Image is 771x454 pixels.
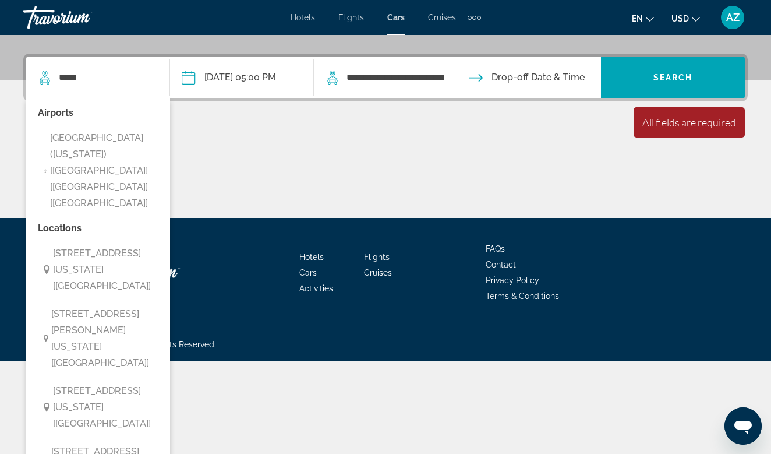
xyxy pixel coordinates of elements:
a: Hotels [291,13,315,22]
a: Hotels [299,252,324,262]
button: Change currency [671,10,700,27]
span: [STREET_ADDRESS][PERSON_NAME][US_STATE] [[GEOGRAPHIC_DATA]] [51,306,158,371]
p: Airports [38,105,164,121]
button: Change language [632,10,654,27]
a: Contact [486,260,516,269]
a: Terms & Conditions [486,291,559,301]
iframe: Button to launch messaging window [724,407,762,445]
button: User Menu [717,5,748,30]
span: AZ [726,12,740,23]
span: [STREET_ADDRESS][US_STATE] [[GEOGRAPHIC_DATA]] [53,245,158,294]
button: Search [601,57,745,98]
a: Flights [364,252,390,262]
button: [GEOGRAPHIC_DATA] ([US_STATE]) [[GEOGRAPHIC_DATA]] [[GEOGRAPHIC_DATA]] [[GEOGRAPHIC_DATA]] [38,127,164,214]
button: [STREET_ADDRESS][US_STATE] [[GEOGRAPHIC_DATA]] [38,242,164,297]
a: Travorium [23,2,140,33]
a: Activities [299,284,333,293]
span: Search [653,73,693,82]
div: Search widget [26,57,745,98]
button: Pickup date: Sep 23, 2025 05:00 PM [182,57,276,98]
a: Cruises [364,268,392,277]
div: All fields are required [642,116,736,129]
a: FAQs [486,244,505,254]
span: en [632,14,643,23]
a: Cars [387,13,405,22]
span: USD [671,14,689,23]
span: [STREET_ADDRESS][US_STATE] [[GEOGRAPHIC_DATA]] [53,383,158,432]
a: Cars [299,268,317,277]
a: Cruises [428,13,456,22]
button: [STREET_ADDRESS][PERSON_NAME][US_STATE] [[GEOGRAPHIC_DATA]] [38,303,164,374]
button: [STREET_ADDRESS][US_STATE] [[GEOGRAPHIC_DATA]] [38,380,164,435]
a: Privacy Policy [486,276,539,285]
span: [GEOGRAPHIC_DATA] ([US_STATE]) [[GEOGRAPHIC_DATA]] [[GEOGRAPHIC_DATA]] [[GEOGRAPHIC_DATA]] [50,130,158,212]
button: Extra navigation items [468,8,481,27]
p: Locations [38,220,164,237]
button: Drop-off date [469,57,585,98]
a: Flights [338,13,364,22]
